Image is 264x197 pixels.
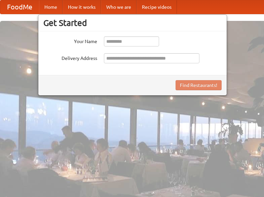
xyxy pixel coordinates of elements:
[176,80,222,90] button: Find Restaurants!
[43,36,97,45] label: Your Name
[0,0,39,14] a: FoodMe
[63,0,101,14] a: How it works
[39,0,63,14] a: Home
[43,18,222,28] h3: Get Started
[101,0,137,14] a: Who we are
[137,0,177,14] a: Recipe videos
[43,53,97,62] label: Delivery Address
